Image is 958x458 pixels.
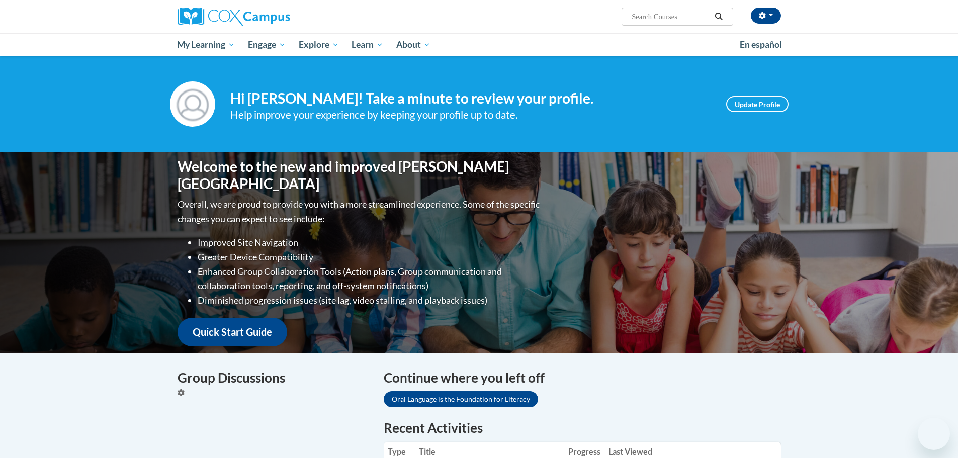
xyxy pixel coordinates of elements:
[178,197,542,226] p: Overall, we are proud to provide you with a more streamlined experience. Some of the specific cha...
[178,8,290,26] img: Cox Campus
[178,368,369,388] h4: Group Discussions
[162,33,796,56] div: Main menu
[292,33,345,56] a: Explore
[248,39,286,51] span: Engage
[230,107,711,123] div: Help improve your experience by keeping your profile up to date.
[352,39,383,51] span: Learn
[230,90,711,107] h4: Hi [PERSON_NAME]! Take a minute to review your profile.
[299,39,339,51] span: Explore
[711,11,726,23] button: Search
[198,293,542,308] li: Diminished progression issues (site lag, video stalling, and playback issues)
[390,33,437,56] a: About
[726,96,789,112] a: Update Profile
[345,33,390,56] a: Learn
[740,39,782,50] span: En español
[198,235,542,250] li: Improved Site Navigation
[918,418,950,450] iframe: Button to launch messaging window
[751,8,781,24] button: Account Settings
[170,81,215,127] img: Profile Image
[241,33,292,56] a: Engage
[198,250,542,264] li: Greater Device Compatibility
[396,39,430,51] span: About
[178,8,369,26] a: Cox Campus
[384,391,538,407] a: Oral Language is the Foundation for Literacy
[384,419,781,437] h1: Recent Activities
[198,264,542,294] li: Enhanced Group Collaboration Tools (Action plans, Group communication and collaboration tools, re...
[178,318,287,346] a: Quick Start Guide
[631,11,711,23] input: Search Courses
[177,39,235,51] span: My Learning
[384,368,781,388] h4: Continue where you left off
[733,34,789,55] a: En español
[178,158,542,192] h1: Welcome to the new and improved [PERSON_NAME][GEOGRAPHIC_DATA]
[171,33,242,56] a: My Learning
